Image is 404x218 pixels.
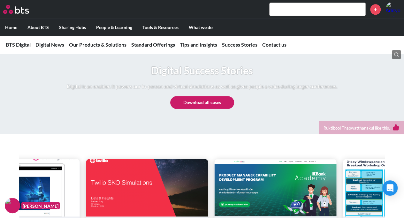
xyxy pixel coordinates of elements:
[6,41,31,48] a: BTS Digital
[385,2,401,17] img: Adityo Goswami
[67,83,337,90] p: Digital is an enabler. It powers our in-person and virtual simulations as well as gives people a ...
[180,41,217,48] a: Tips and Insights
[22,19,54,36] label: About BTS
[5,198,20,213] img: F
[21,202,60,209] figcaption: [PERSON_NAME]
[67,64,337,78] h1: Digital Success Stories
[54,19,91,36] label: Sharing Hubs
[324,124,399,132] div: Ruktibool Thaowatthanakul like this.
[3,5,29,14] img: BTS Logo
[91,19,137,36] label: People & Learning
[222,41,257,48] a: Success Stories
[69,41,126,48] a: Our Products & Solutions
[35,41,64,48] a: Digital News
[385,2,401,17] a: Profile
[262,41,286,48] a: Contact us
[382,180,398,196] div: Open Intercom Messenger
[137,19,184,36] label: Tools & Resources
[3,5,41,14] a: Go home
[370,4,381,15] a: +
[170,96,234,109] a: Download all cases
[131,41,175,48] a: Standard Offerings
[184,19,218,36] label: What we do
